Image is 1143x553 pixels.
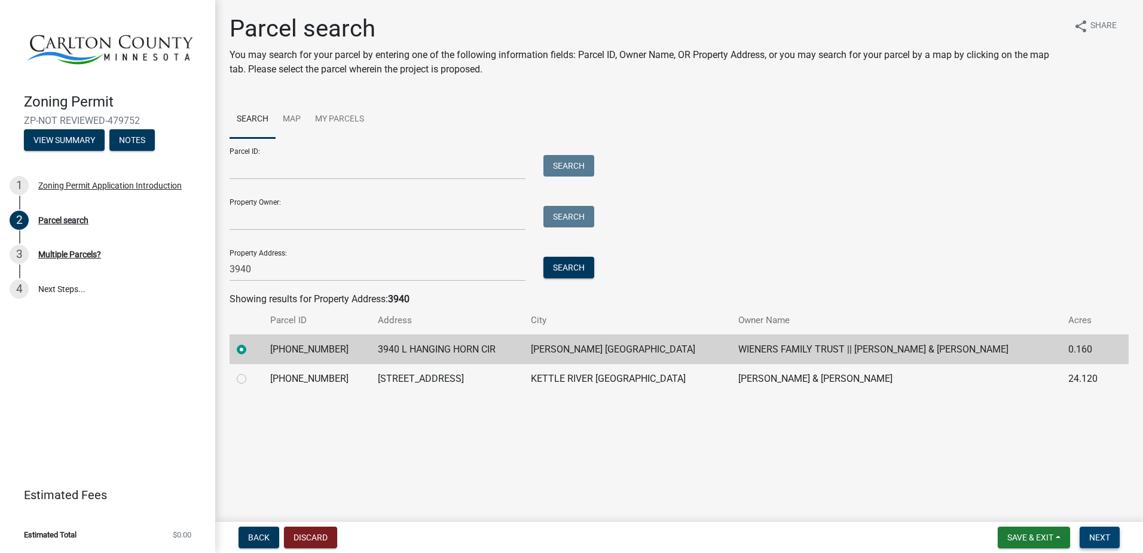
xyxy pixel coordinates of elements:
[230,292,1129,306] div: Showing results for Property Address:
[239,527,279,548] button: Back
[10,279,29,299] div: 4
[1061,306,1112,335] th: Acres
[263,306,371,335] th: Parcel ID
[371,306,524,335] th: Address
[248,533,270,542] span: Back
[388,293,409,305] strong: 3940
[38,181,182,190] div: Zoning Permit Application Introduction
[24,531,77,539] span: Estimated Total
[1061,335,1112,364] td: 0.160
[24,93,206,111] h4: Zoning Permit
[38,216,88,224] div: Parcel search
[1089,533,1110,542] span: Next
[173,531,191,539] span: $0.00
[276,101,308,139] a: Map
[10,176,29,195] div: 1
[998,527,1070,548] button: Save & Exit
[371,335,524,364] td: 3940 L HANGING HORN CIR
[1080,527,1120,548] button: Next
[1064,14,1126,38] button: shareShare
[109,136,155,146] wm-modal-confirm: Notes
[371,364,524,393] td: [STREET_ADDRESS]
[10,483,196,507] a: Estimated Fees
[109,129,155,151] button: Notes
[10,245,29,264] div: 3
[524,306,731,335] th: City
[731,306,1061,335] th: Owner Name
[10,211,29,230] div: 2
[731,364,1061,393] td: [PERSON_NAME] & [PERSON_NAME]
[1007,533,1053,542] span: Save & Exit
[230,101,276,139] a: Search
[38,250,101,259] div: Multiple Parcels?
[24,129,105,151] button: View Summary
[543,257,594,278] button: Search
[543,155,594,177] button: Search
[263,335,371,364] td: [PHONE_NUMBER]
[284,527,337,548] button: Discard
[230,14,1064,43] h1: Parcel search
[263,364,371,393] td: [PHONE_NUMBER]
[1061,364,1112,393] td: 24.120
[524,364,731,393] td: KETTLE RIVER [GEOGRAPHIC_DATA]
[543,206,594,227] button: Search
[24,115,191,126] span: ZP-NOT REVIEWED-479752
[524,335,731,364] td: [PERSON_NAME] [GEOGRAPHIC_DATA]
[230,48,1064,77] p: You may search for your parcel by entering one of the following information fields: Parcel ID, Ow...
[308,101,371,139] a: My Parcels
[24,13,196,81] img: Carlton County, Minnesota
[1090,19,1117,34] span: Share
[1074,19,1088,34] i: share
[24,136,105,146] wm-modal-confirm: Summary
[731,335,1061,364] td: WIENERS FAMILY TRUST || [PERSON_NAME] & [PERSON_NAME]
